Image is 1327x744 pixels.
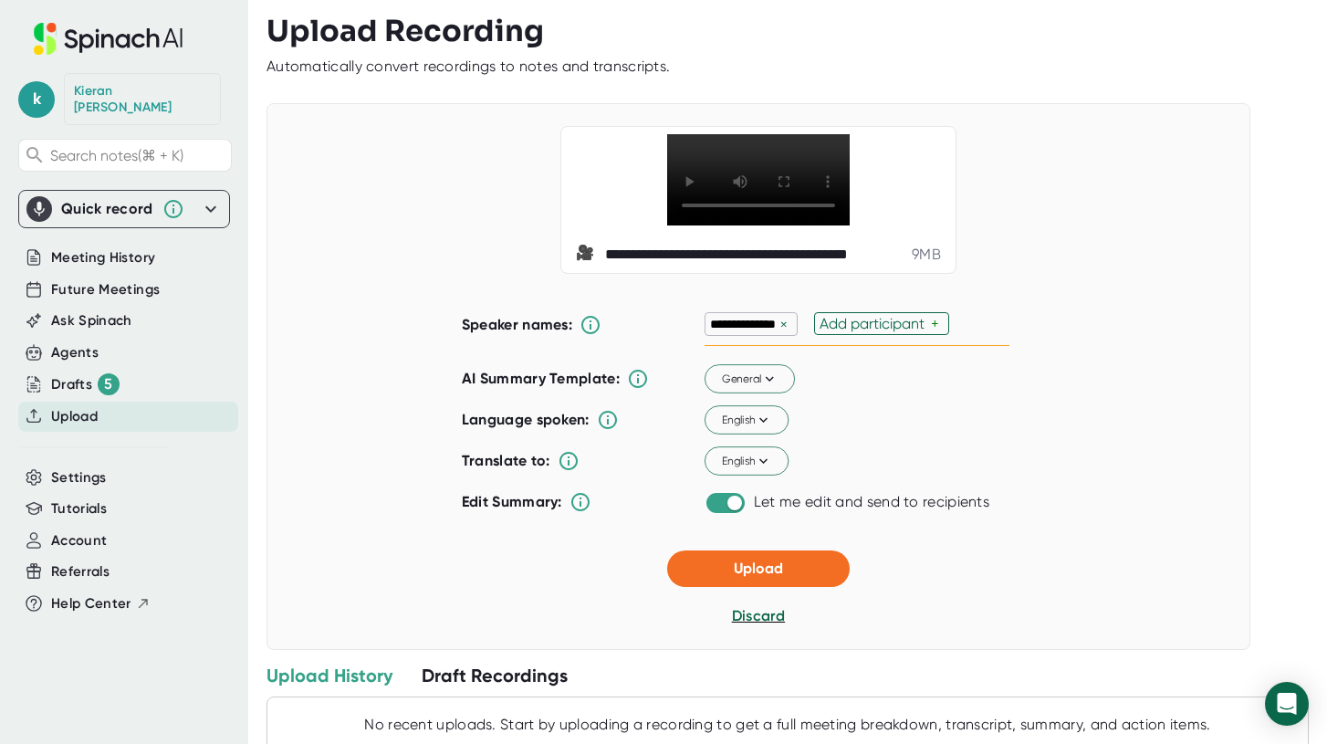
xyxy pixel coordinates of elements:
[912,246,941,264] div: 9 MB
[74,83,211,115] div: Kieran Donohue
[931,315,944,332] div: +
[51,373,120,395] div: Drafts
[705,447,789,477] button: English
[50,147,183,164] span: Search notes (⌘ + K)
[51,310,132,331] button: Ask Spinach
[722,412,772,428] span: English
[422,664,568,687] div: Draft Recordings
[98,373,120,395] div: 5
[732,607,785,624] span: Discard
[277,716,1299,734] div: No recent uploads. Start by uploading a recording to get a full meeting breakdown, transcript, su...
[732,605,785,627] button: Discard
[462,370,620,388] b: AI Summary Template:
[722,453,772,469] span: English
[462,411,590,428] b: Language spoken:
[51,498,107,519] button: Tutorials
[667,550,850,587] button: Upload
[462,316,572,333] b: Speaker names:
[705,365,795,394] button: General
[266,664,392,687] div: Upload History
[51,561,110,582] button: Referrals
[51,279,160,300] button: Future Meetings
[776,316,792,333] div: ×
[734,560,783,577] span: Upload
[576,244,598,266] span: video
[266,58,670,76] div: Automatically convert recordings to notes and transcripts.
[51,406,98,427] button: Upload
[462,452,550,469] b: Translate to:
[1265,682,1309,726] div: Open Intercom Messenger
[51,530,107,551] button: Account
[722,371,778,387] span: General
[51,342,99,363] button: Agents
[266,14,1309,48] h3: Upload Recording
[820,315,931,332] div: Add participant
[61,200,153,218] div: Quick record
[705,406,789,435] button: English
[18,81,55,118] span: k
[462,493,562,510] b: Edit Summary:
[754,493,989,511] div: Let me edit and send to recipients
[51,467,107,488] button: Settings
[51,593,131,614] span: Help Center
[51,593,151,614] button: Help Center
[26,191,222,227] div: Quick record
[51,373,120,395] button: Drafts 5
[51,247,155,268] button: Meeting History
